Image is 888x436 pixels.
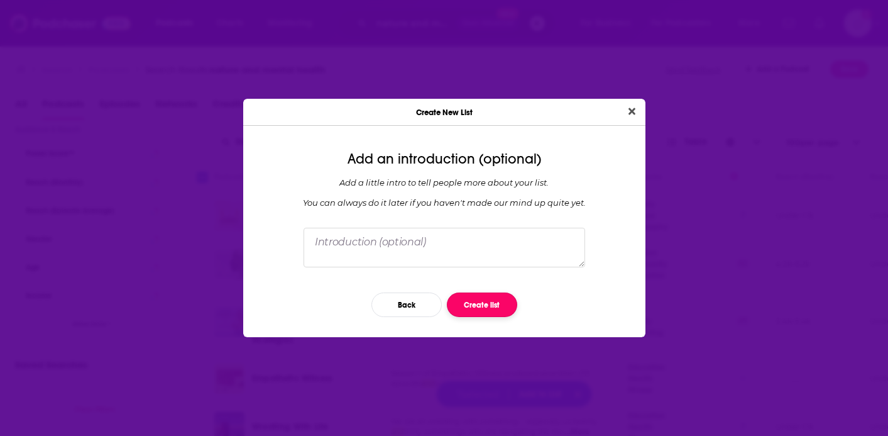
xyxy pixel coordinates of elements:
[253,151,635,167] div: Add an introduction (optional)
[243,99,645,126] div: Create New List
[447,293,517,317] button: Create list
[371,293,442,317] button: Back
[253,177,635,208] div: Add a little intro to tell people more about your list. You can always do it later if you haven '...
[623,104,640,120] button: Close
